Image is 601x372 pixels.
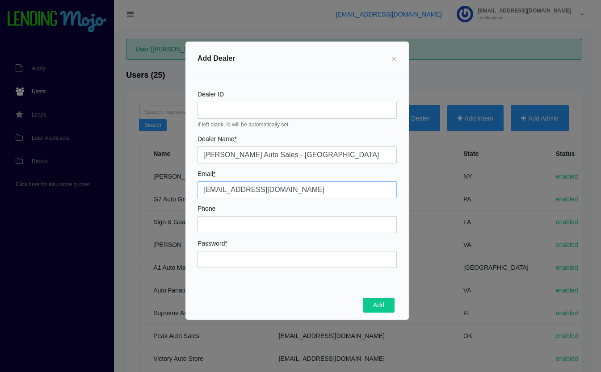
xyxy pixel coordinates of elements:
small: If left blank, id will be automatically set [198,121,397,129]
label: Password [198,240,227,247]
abbr: required [225,240,227,247]
label: Dealer ID [198,91,224,97]
abbr: required [213,170,215,177]
button: Close [384,46,404,71]
label: Email [198,171,215,177]
label: Phone [198,205,215,212]
button: Add [363,298,395,313]
abbr: required [234,135,236,142]
label: Dealer Name [198,136,237,142]
span: × [391,54,397,64]
h5: Add Dealer [198,53,235,64]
